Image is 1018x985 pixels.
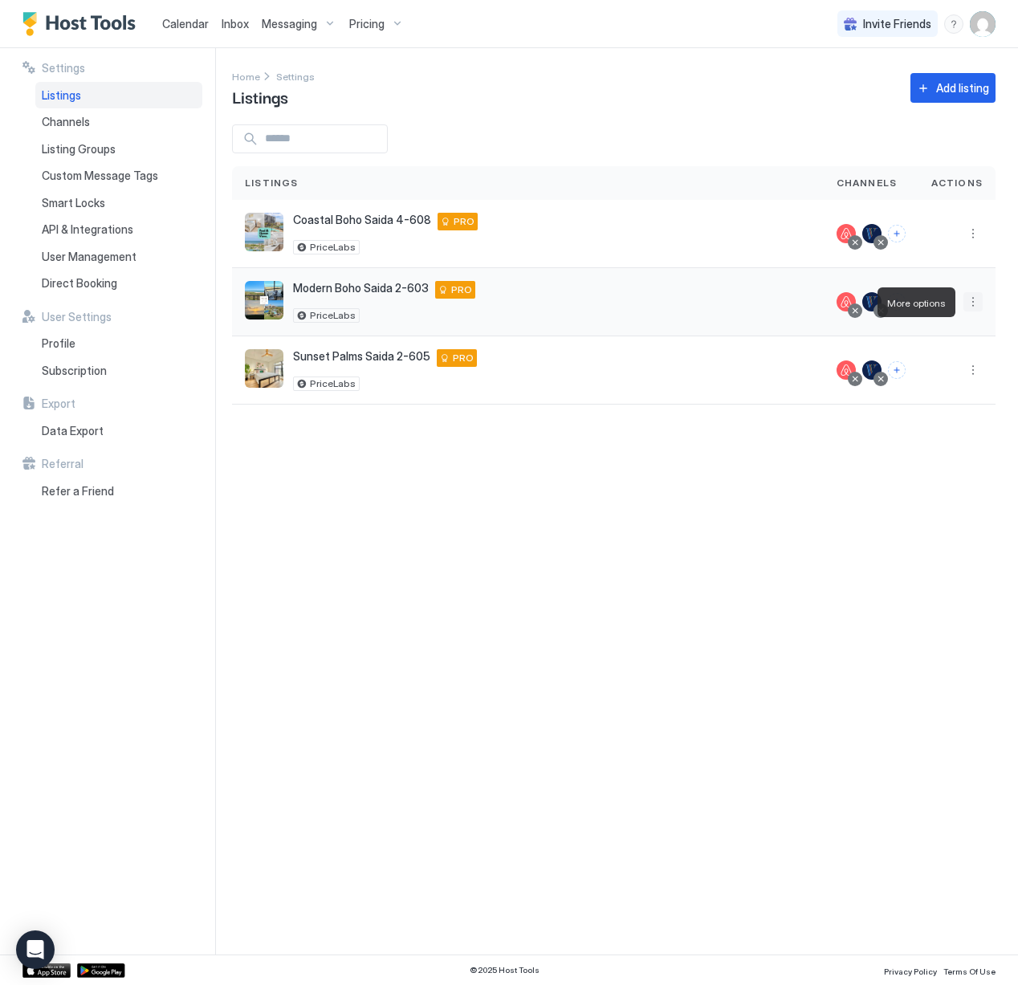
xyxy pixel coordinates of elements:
[453,351,474,365] span: PRO
[22,963,71,978] a: App Store
[35,478,202,505] a: Refer a Friend
[963,292,983,311] button: More options
[35,136,202,163] a: Listing Groups
[293,281,429,295] span: Modern Boho Saida 2-603
[42,336,75,351] span: Profile
[42,310,112,324] span: User Settings
[963,292,983,311] div: menu
[910,73,996,103] button: Add listing
[884,962,937,979] a: Privacy Policy
[35,189,202,217] a: Smart Locks
[293,213,431,227] span: Coastal Boho Saida 4-608
[245,281,283,320] div: listing image
[35,357,202,385] a: Subscription
[963,360,983,380] div: menu
[888,361,906,379] button: Connect channels
[963,224,983,243] button: More options
[42,250,136,264] span: User Management
[162,15,209,32] a: Calendar
[837,176,898,190] span: Channels
[451,283,472,297] span: PRO
[884,967,937,976] span: Privacy Policy
[162,17,209,31] span: Calendar
[42,169,158,183] span: Custom Message Tags
[349,17,385,31] span: Pricing
[245,349,283,388] div: listing image
[42,61,85,75] span: Settings
[42,115,90,129] span: Channels
[222,15,249,32] a: Inbox
[42,142,116,157] span: Listing Groups
[35,330,202,357] a: Profile
[963,360,983,380] button: More options
[245,213,283,251] div: listing image
[35,82,202,109] a: Listings
[470,965,540,975] span: © 2025 Host Tools
[232,84,288,108] span: Listings
[276,67,315,84] a: Settings
[77,963,125,978] a: Google Play Store
[35,270,202,297] a: Direct Booking
[963,224,983,243] div: menu
[943,962,996,979] a: Terms Of Use
[42,397,75,411] span: Export
[16,930,55,969] div: Open Intercom Messenger
[42,276,117,291] span: Direct Booking
[222,17,249,31] span: Inbox
[42,484,114,499] span: Refer a Friend
[888,225,906,242] button: Connect channels
[454,214,474,229] span: PRO
[293,349,430,364] span: Sunset Palms Saida 2-605
[42,424,104,438] span: Data Export
[42,222,133,237] span: API & Integrations
[42,457,83,471] span: Referral
[936,79,989,96] div: Add listing
[35,162,202,189] a: Custom Message Tags
[259,125,387,153] input: Input Field
[887,297,946,309] span: More options
[35,108,202,136] a: Channels
[276,67,315,84] div: Breadcrumb
[943,967,996,976] span: Terms Of Use
[42,88,81,103] span: Listings
[42,364,107,378] span: Subscription
[232,67,260,84] div: Breadcrumb
[35,417,202,445] a: Data Export
[276,71,315,83] span: Settings
[944,14,963,34] div: menu
[35,243,202,271] a: User Management
[232,71,260,83] span: Home
[22,12,143,36] a: Host Tools Logo
[863,17,931,31] span: Invite Friends
[970,11,996,37] div: User profile
[262,17,317,31] span: Messaging
[232,67,260,84] a: Home
[245,176,299,190] span: Listings
[931,176,983,190] span: Actions
[42,196,105,210] span: Smart Locks
[35,216,202,243] a: API & Integrations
